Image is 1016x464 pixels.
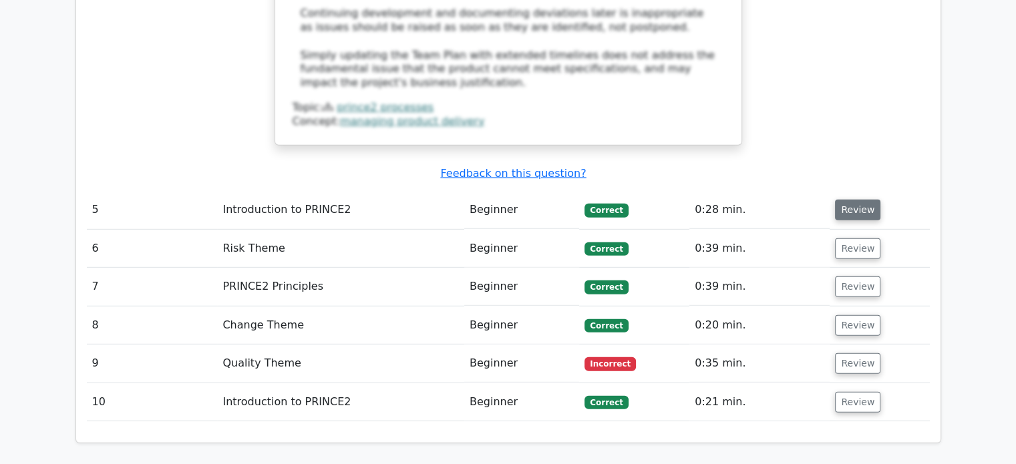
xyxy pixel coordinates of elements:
[835,392,880,413] button: Review
[584,319,628,332] span: Correct
[689,268,830,306] td: 0:39 min.
[689,344,830,383] td: 0:35 min.
[217,383,464,421] td: Introduction to PRINCE2
[689,191,830,229] td: 0:28 min.
[87,383,218,421] td: 10
[464,268,579,306] td: Beginner
[217,344,464,383] td: Quality Theme
[584,280,628,294] span: Correct
[293,115,724,129] div: Concept:
[87,191,218,229] td: 5
[464,344,579,383] td: Beginner
[87,306,218,344] td: 8
[689,383,830,421] td: 0:21 min.
[440,167,586,180] a: Feedback on this question?
[584,242,628,256] span: Correct
[87,268,218,306] td: 7
[464,191,579,229] td: Beginner
[293,101,724,115] div: Topic:
[835,315,880,336] button: Review
[340,115,484,128] a: managing product delivery
[835,276,880,297] button: Review
[584,357,636,371] span: Incorrect
[835,353,880,374] button: Review
[584,204,628,217] span: Correct
[464,383,579,421] td: Beginner
[464,230,579,268] td: Beginner
[337,101,434,113] a: prince2 processes
[87,344,218,383] td: 9
[689,230,830,268] td: 0:39 min.
[835,200,880,220] button: Review
[217,230,464,268] td: Risk Theme
[87,230,218,268] td: 6
[689,306,830,344] td: 0:20 min.
[217,268,464,306] td: PRINCE2 Principles
[584,396,628,409] span: Correct
[835,238,880,259] button: Review
[464,306,579,344] td: Beginner
[217,191,464,229] td: Introduction to PRINCE2
[217,306,464,344] td: Change Theme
